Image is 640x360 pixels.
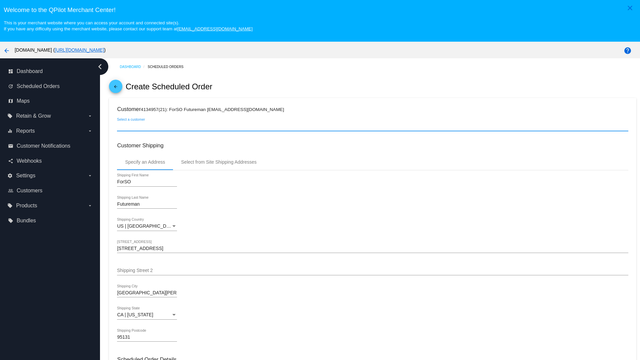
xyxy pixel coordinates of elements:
mat-icon: help [624,47,632,55]
i: arrow_drop_down [87,203,93,208]
span: Retain & Grow [16,113,51,119]
input: Shipping Last Name [117,202,177,207]
i: settings [7,173,13,178]
i: local_offer [7,203,13,208]
a: map Maps [8,96,93,106]
input: Shipping City [117,290,177,296]
mat-icon: arrow_back [3,47,11,55]
span: Maps [17,98,30,104]
a: update Scheduled Orders [8,81,93,92]
a: email Customer Notifications [8,141,93,151]
i: local_offer [7,113,13,119]
i: equalizer [7,128,13,134]
a: Scheduled Orders [148,62,189,72]
span: [DOMAIN_NAME] ( ) [15,47,106,53]
i: arrow_drop_down [87,113,93,119]
input: Select a customer [117,124,628,129]
i: dashboard [8,69,13,74]
mat-select: Shipping Country [117,224,177,229]
h3: Welcome to the QPilot Merchant Center! [4,6,636,14]
a: [EMAIL_ADDRESS][DOMAIN_NAME] [177,26,253,31]
input: Shipping Street 2 [117,268,628,273]
span: Scheduled Orders [17,83,60,89]
small: This is your merchant website where you can access your account and connected site(s). If you hav... [4,20,252,31]
i: people_outline [8,188,13,193]
i: email [8,143,13,149]
span: US | [GEOGRAPHIC_DATA] [117,223,176,229]
a: people_outline Customers [8,185,93,196]
input: Shipping Postcode [117,335,177,340]
mat-icon: arrow_back [112,84,120,92]
small: 4134957(21): ForSO Futureman [EMAIL_ADDRESS][DOMAIN_NAME] [141,107,284,112]
span: Webhooks [17,158,42,164]
span: Customers [17,188,42,194]
a: [URL][DOMAIN_NAME] [55,47,104,53]
span: Bundles [17,218,36,224]
i: share [8,158,13,164]
a: share Webhooks [8,156,93,166]
h3: Customer [117,106,628,112]
i: map [8,98,13,104]
div: Specify an Address [125,159,165,165]
div: Select from Site Shipping Addresses [181,159,256,165]
span: Customer Notifications [17,143,70,149]
i: arrow_drop_down [87,128,93,134]
i: arrow_drop_down [87,173,93,178]
a: local_offer Bundles [8,215,93,226]
mat-select: Shipping State [117,312,177,318]
span: CA | [US_STATE] [117,312,153,317]
span: Reports [16,128,35,134]
input: Shipping Street 1 [117,246,628,251]
input: Shipping First Name [117,179,177,185]
a: dashboard Dashboard [8,66,93,77]
span: Products [16,203,37,209]
h3: Customer Shipping [117,142,628,149]
i: chevron_left [95,61,105,72]
a: Dashboard [120,62,148,72]
h2: Create Scheduled Order [126,82,212,91]
span: Dashboard [17,68,43,74]
mat-icon: close [626,4,634,12]
i: local_offer [8,218,13,223]
i: update [8,84,13,89]
span: Settings [16,173,35,179]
